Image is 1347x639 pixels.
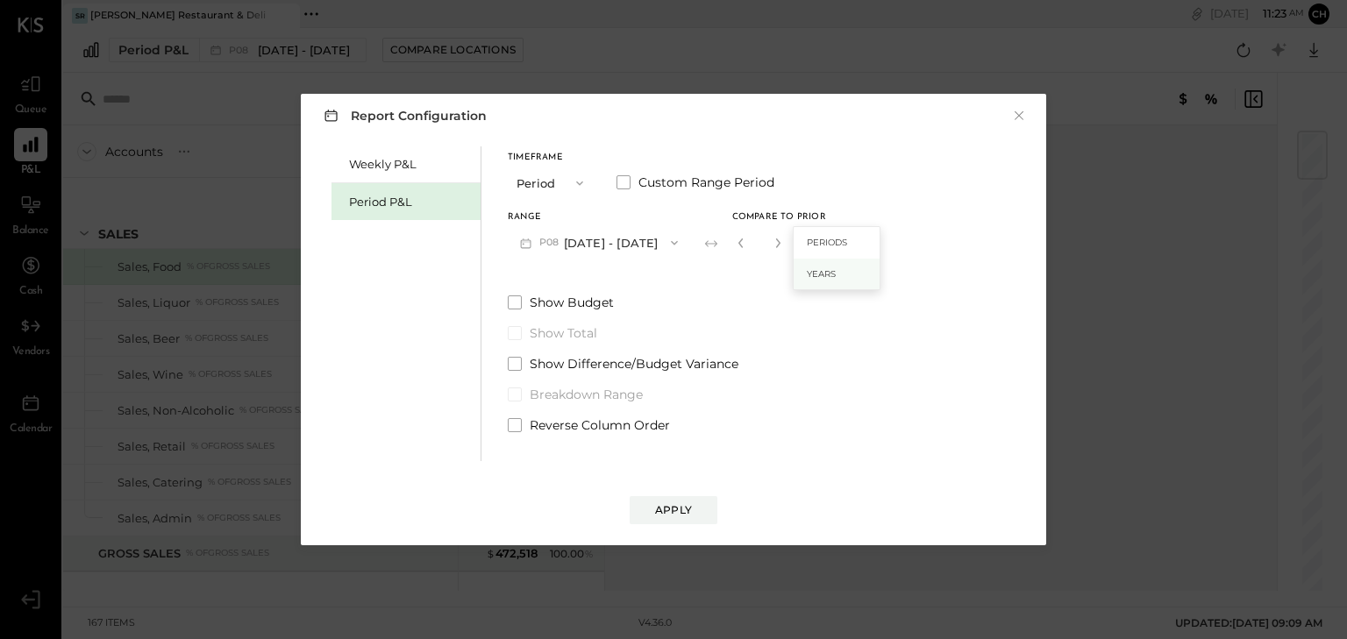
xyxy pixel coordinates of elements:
[508,167,595,199] button: Period
[1011,107,1027,124] button: ×
[508,213,690,222] div: Range
[530,294,614,311] span: Show Budget
[508,226,690,259] button: P08[DATE] - [DATE]
[539,236,564,250] span: P08
[732,213,826,222] span: Compare to Prior
[630,496,717,524] button: Apply
[530,324,597,342] span: Show Total
[807,237,847,248] span: Periods
[638,174,774,191] span: Custom Range Period
[508,153,595,162] div: Timeframe
[349,194,472,210] div: Period P&L
[530,416,670,434] span: Reverse Column Order
[530,355,738,373] span: Show Difference/Budget Variance
[320,104,487,126] h3: Report Configuration
[807,268,836,280] span: Years
[655,502,692,517] div: Apply
[349,156,472,173] div: Weekly P&L
[530,386,643,403] span: Breakdown Range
